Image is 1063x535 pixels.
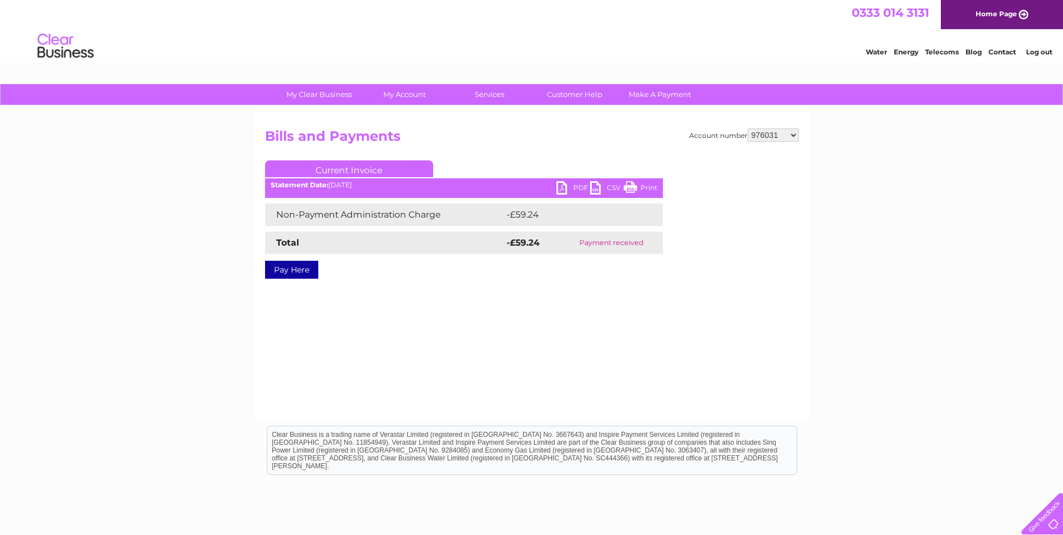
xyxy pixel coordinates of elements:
h2: Bills and Payments [265,128,799,150]
strong: -£59.24 [507,237,540,248]
td: -£59.24 [504,204,642,226]
td: Payment received [560,232,662,254]
div: Clear Business is a trading name of Verastar Limited (registered in [GEOGRAPHIC_DATA] No. 3667643... [267,6,797,54]
a: Telecoms [925,48,959,56]
a: Contact [988,48,1016,56]
a: My Account [358,84,451,105]
a: Blog [965,48,982,56]
a: Current Invoice [265,160,433,177]
a: Print [624,181,657,197]
a: Log out [1026,48,1052,56]
strong: Total [276,237,299,248]
td: Non-Payment Administration Charge [265,204,504,226]
a: Water [866,48,887,56]
b: Statement Date: [271,181,328,189]
div: [DATE] [265,181,663,189]
img: logo.png [37,29,94,63]
a: Energy [894,48,918,56]
a: Make A Payment [614,84,706,105]
div: Account number [689,128,799,142]
a: CSV [590,181,624,197]
a: Pay Here [265,261,318,279]
a: Services [443,84,536,105]
a: 0333 014 3131 [852,6,929,20]
a: Customer Help [528,84,621,105]
a: PDF [556,181,590,197]
a: My Clear Business [273,84,365,105]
